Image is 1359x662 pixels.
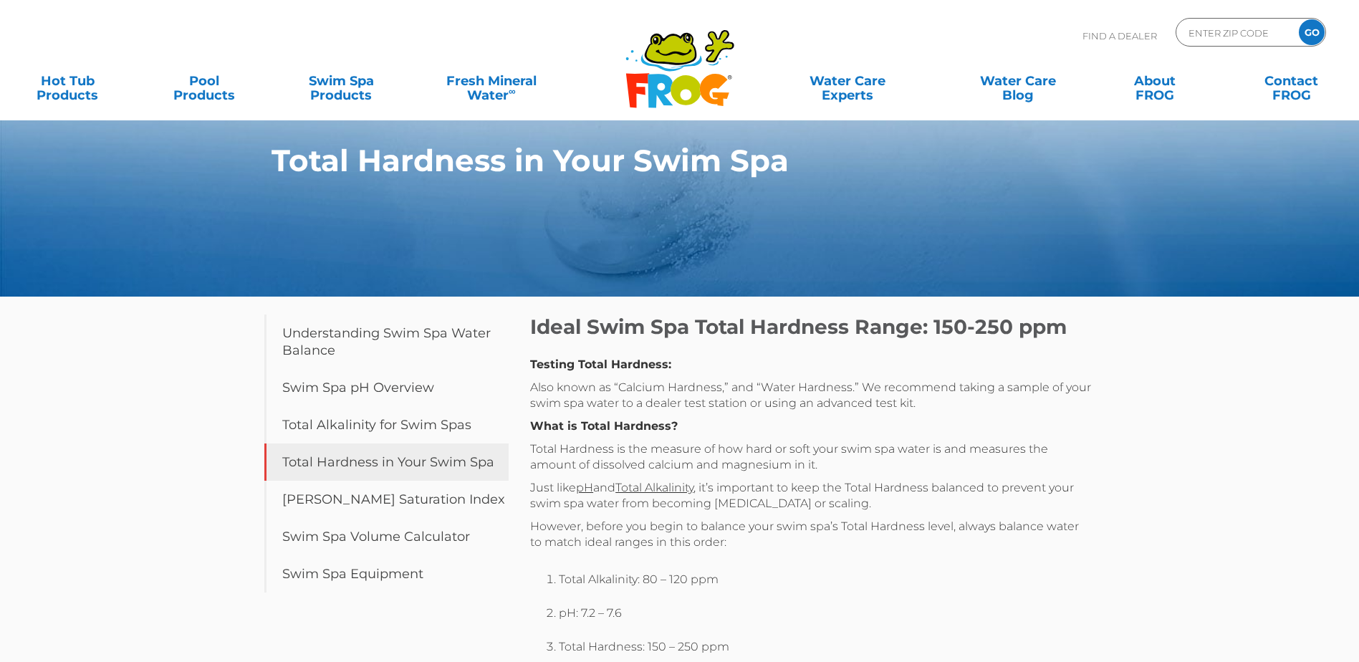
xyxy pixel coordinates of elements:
strong: What is Total Hardness? [530,419,678,433]
a: Water CareExperts [762,67,934,95]
input: GO [1299,19,1325,45]
a: Swim Spa pH Overview [264,369,509,406]
a: [PERSON_NAME] Saturation Index [264,481,509,518]
li: Total Alkalinity: 80 – 120 ppm [559,572,1091,598]
sup: ∞ [509,85,516,97]
a: Fresh MineralWater∞ [425,67,558,95]
strong: Testing Total Hardness: [530,358,671,371]
a: Swim Spa Volume Calculator [264,518,509,555]
a: pH [576,481,593,494]
h1: Total Hardness in Your Swim Spa [272,143,1024,178]
a: Total Alkalinity for Swim Spas [264,406,509,443]
li: pH: 7.2 – 7.6 [559,605,1091,632]
a: Hot TubProducts [14,67,121,95]
p: Find A Dealer [1082,18,1157,54]
p: Just like and , it’s important to keep the Total Hardness balanced to prevent your swim spa water... [530,480,1091,512]
a: Total Hardness in Your Swim Spa [264,443,509,481]
input: Zip Code Form [1187,22,1284,43]
a: Understanding Swim Spa Water Balance [264,315,509,369]
a: Swim SpaProducts [288,67,395,95]
h2: Ideal Swim Spa Total Hardness Range: 150-250 ppm [530,315,1091,339]
p: However, before you begin to balance your swim spa’s Total Hardness level, always balance water t... [530,519,1091,550]
a: ContactFROG [1238,67,1345,95]
a: Swim Spa Equipment [264,555,509,593]
a: Total Alkalinity [615,481,693,494]
a: AboutFROG [1101,67,1208,95]
a: PoolProducts [151,67,258,95]
p: Total Hardness is the measure of how hard or soft your swim spa water is and measures the amount ... [530,441,1091,473]
a: Water CareBlog [964,67,1071,95]
p: Also known as “Calcium Hardness,” and “Water Hardness.” We recommend taking a sample of your swim... [530,380,1091,411]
